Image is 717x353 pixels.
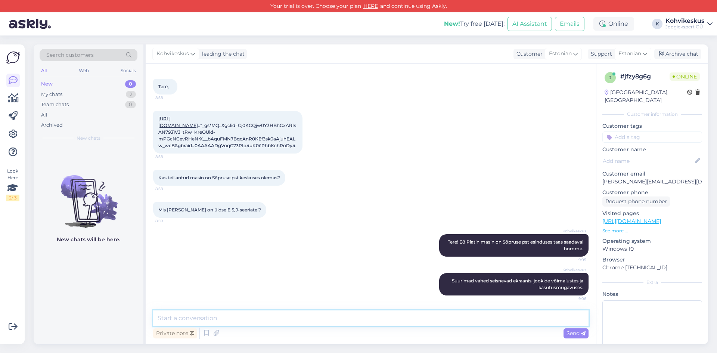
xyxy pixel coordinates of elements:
[40,66,48,75] div: All
[444,20,460,27] b: New!
[158,116,296,148] span: ..*_gs*MQ..&gclid=Cj0KCQjw0Y3HBhCxARIsAN7931VJ_tRw_KreOUld-mPGcNCevRHeNrX__bAquFMN7BqcAnR0KEf3sk0...
[513,50,543,58] div: Customer
[602,178,702,186] p: [PERSON_NAME][EMAIL_ADDRESS][DOMAIN_NAME]
[602,189,702,196] p: Customer phone
[652,19,662,29] div: K
[618,50,641,58] span: Estonian
[158,207,261,213] span: Mis [PERSON_NAME] on üldse E,S,J-seeriatel?
[34,162,143,229] img: No chats
[156,50,189,58] span: Kohvikeskus
[125,101,136,108] div: 0
[57,236,120,244] p: New chats will be here.
[602,146,702,154] p: Customer name
[602,237,702,245] p: Operating system
[665,18,713,30] a: KohvikeskusJoogiekspert OÜ
[593,17,634,31] div: Online
[654,49,701,59] div: Archive chat
[155,218,183,224] span: 8:59
[155,186,183,192] span: 8:58
[41,101,69,108] div: Team chats
[609,75,611,80] span: j
[620,72,670,81] div: # jfzy8g6g
[602,218,661,225] a: [URL][DOMAIN_NAME]
[158,84,169,89] span: Tere,
[77,135,100,142] span: New chats
[567,330,586,337] span: Send
[602,245,702,253] p: Windows 10
[125,80,136,88] div: 0
[41,91,62,98] div: My chats
[452,278,584,290] span: Suurimad vahed seisnevad ekraanis, jookide võimalustes ja kasutusmugavuses.
[448,239,584,251] span: Tere! E8 Platin masin on Sõpruse pst esinduses taas saadaval homme.
[602,256,702,264] p: Browser
[153,328,197,338] div: Private note
[558,267,586,273] span: Kohvikeskus
[602,131,702,143] input: Add a tag
[155,154,183,160] span: 8:58
[602,122,702,130] p: Customer tags
[119,66,137,75] div: Socials
[665,18,704,24] div: Kohvikeskus
[41,80,53,88] div: New
[603,157,693,165] input: Add name
[444,19,505,28] div: Try free [DATE]:
[6,168,19,201] div: Look Here
[508,17,552,31] button: AI Assistant
[41,121,63,129] div: Archived
[41,111,47,119] div: All
[602,290,702,298] p: Notes
[126,91,136,98] div: 2
[558,228,586,234] span: Kohvikeskus
[558,296,586,301] span: 9:06
[6,50,20,65] img: Askly Logo
[158,116,198,128] a: [URL][DOMAIN_NAME]
[361,3,380,9] a: HERE
[155,95,183,100] span: 8:58
[602,170,702,178] p: Customer email
[158,175,280,180] span: Kas teil antud masin on Sõpruse pst keskuses olemas?
[549,50,572,58] span: Estonian
[6,195,19,201] div: 2 / 3
[77,66,90,75] div: Web
[602,210,702,217] p: Visited pages
[588,50,612,58] div: Support
[605,89,687,104] div: [GEOGRAPHIC_DATA], [GEOGRAPHIC_DATA]
[602,196,670,207] div: Request phone number
[602,227,702,234] p: See more ...
[602,279,702,286] div: Extra
[555,17,584,31] button: Emails
[670,72,700,81] span: Online
[602,111,702,118] div: Customer information
[199,50,245,58] div: leading the chat
[665,24,704,30] div: Joogiekspert OÜ
[602,264,702,272] p: Chrome [TECHNICAL_ID]
[46,51,94,59] span: Search customers
[558,257,586,263] span: 9:05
